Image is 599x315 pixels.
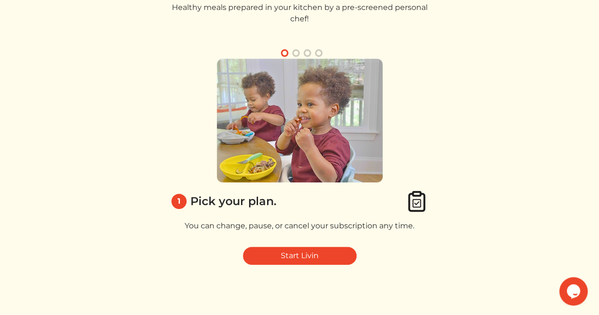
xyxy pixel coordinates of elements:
[217,59,383,182] img: 1_pick_plan-58eb60cc534f7a7539062c92543540e51162102f37796608976bb4e513d204c1.png
[168,220,432,232] p: You can change, pause, or cancel your subscription any time.
[405,190,428,213] img: clipboard_check-4e1afea9aecc1d71a83bd71232cd3fbb8e4b41c90a1eb376bae1e516b9241f3c.svg
[243,247,357,265] a: Start Livin
[168,2,432,25] p: Healthy meals prepared in your kitchen by a pre-screened personal chef!
[559,277,590,306] iframe: chat widget
[171,194,187,209] div: 1
[190,193,277,210] div: Pick your plan.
